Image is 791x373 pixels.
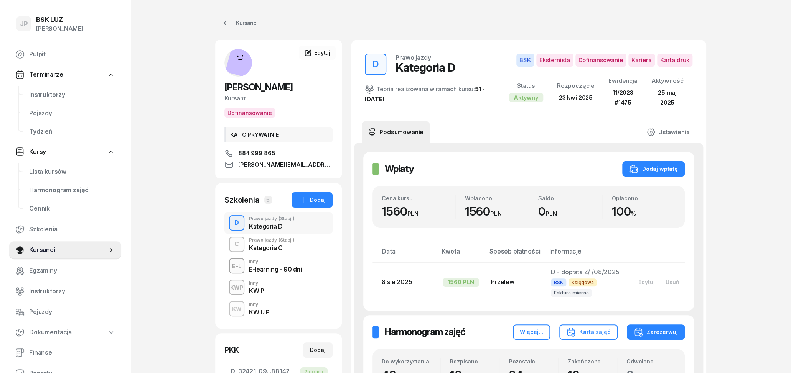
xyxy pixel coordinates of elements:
[23,200,121,218] a: Cennik
[657,54,692,67] span: Karta druk
[29,245,107,255] span: Kursanci
[29,147,46,157] span: Kursy
[407,210,419,217] small: PLN
[29,108,115,118] span: Pojazdy
[23,123,121,141] a: Tydzień
[520,327,543,337] div: Więcej...
[303,342,333,358] button: Dodaj
[229,237,244,252] button: C
[29,49,115,59] span: Pulpit
[224,195,260,205] div: Szkolenia
[551,268,619,276] span: D - dopłata Z/ /08/2025
[608,88,638,107] div: 11/2023 #1475
[395,54,431,61] div: Prawo jazdy
[536,54,573,67] span: Eksternista
[566,327,611,337] div: Karta zajęć
[9,262,121,280] a: Egzaminy
[626,358,676,365] div: Odwołano
[629,164,678,173] div: Dodaj wpłatę
[627,324,685,340] button: Zarezerwuj
[224,127,333,142] div: KAT C PRYWATNIE
[36,24,83,34] div: [PERSON_NAME]
[385,326,465,338] h2: Harmonogram zajęć
[229,258,244,273] button: E-L
[249,259,302,264] div: Inny
[568,358,617,365] div: Zakończono
[465,204,529,219] div: 1560
[633,276,660,288] button: Edytuj
[249,281,264,285] div: Inny
[516,54,534,67] span: BSK
[29,167,115,177] span: Lista kursów
[369,57,382,72] div: D
[490,210,502,217] small: PLN
[382,278,412,286] span: 8 sie 2025
[229,301,244,316] button: KW
[631,210,636,217] small: %
[249,223,295,229] div: Kategoria D
[222,18,257,28] div: Kursanci
[215,15,264,31] a: Kursanci
[314,49,330,56] span: Edytuj
[224,149,333,158] a: 884 999 865
[622,161,685,177] button: Dodaj wpłatę
[666,279,679,285] div: Usuń
[231,238,242,251] div: C
[29,266,115,276] span: Egzaminy
[545,246,627,263] th: Informacje
[9,282,121,301] a: Instruktorzy
[224,212,333,234] button: DPrawo jazdy(Stacj.)Kategoria D
[29,90,115,100] span: Instruktorzy
[509,358,558,365] div: Pozostało
[443,278,479,287] div: 1560 PLN
[224,298,333,319] button: KWInnyKW U P
[224,255,333,276] button: E-LInnyE-learning - 90 dni
[634,327,678,337] div: Zarezerwuj
[382,358,440,365] div: Do wykorzystania
[249,238,295,242] div: Prawo jazdy
[9,344,121,362] a: Finanse
[9,45,121,64] a: Pulpit
[569,278,597,286] span: Księgowa
[9,143,121,161] a: Kursy
[231,216,242,229] div: D
[224,93,333,103] div: Kursant
[299,46,336,60] a: Edytuj
[485,246,545,263] th: Sposób płatności
[557,81,595,91] div: Rozpoczęcie
[551,278,566,286] span: BSK
[29,127,115,137] span: Tydzień
[559,324,618,340] button: Karta zajęć
[249,288,264,294] div: KW P
[559,94,593,101] span: 23 kwi 2025
[9,220,121,239] a: Szkolenia
[29,70,63,80] span: Terminarze
[23,181,121,200] a: Harmonogram zajęć
[298,195,326,204] div: Dodaj
[278,216,295,221] span: (Stacj.)
[224,108,275,118] button: Dofinansowanie
[509,93,543,102] div: Aktywny
[651,76,683,86] div: Aktywność
[365,84,491,104] div: Teoria realizowana w ramach kursu:
[224,276,333,298] button: KWPInnyKW P
[224,345,239,355] div: PKK
[29,286,115,296] span: Instruktorzy
[382,204,455,219] div: 1560
[660,276,685,288] button: Usuń
[229,215,244,231] button: D
[249,245,295,251] div: Kategoria C
[509,81,543,91] div: Status
[20,21,28,27] span: JP
[437,246,485,263] th: Kwota
[264,196,272,204] span: 5
[23,86,121,104] a: Instruktorzy
[229,304,245,314] div: KW
[491,277,539,287] div: Przelew
[372,246,437,263] th: Data
[638,279,655,285] div: Edytuj
[385,163,414,175] h2: Wpłaty
[229,261,244,271] div: E-L
[224,234,333,255] button: CPrawo jazdy(Stacj.)Kategoria C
